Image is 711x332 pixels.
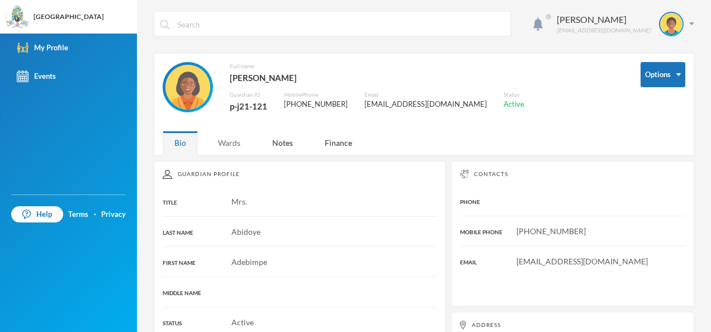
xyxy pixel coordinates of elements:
div: Guardian Profile [163,170,437,179]
button: Options [641,62,685,87]
div: Email [364,91,487,99]
div: My Profile [17,42,68,54]
img: logo [6,6,29,29]
span: MIDDLE NAME [163,290,201,296]
div: [EMAIL_ADDRESS][DOMAIN_NAME] [364,99,487,110]
div: Full name [230,62,524,70]
div: [EMAIL_ADDRESS][DOMAIN_NAME] [557,26,651,35]
div: Wards [206,131,252,155]
input: Search [177,12,505,37]
div: [PERSON_NAME] [230,70,524,85]
span: Active [231,317,254,327]
div: p-j21-121 [230,99,267,113]
div: [PERSON_NAME] [557,13,651,26]
div: Notes [260,131,305,155]
div: · [94,209,96,220]
span: Adebimpe [231,257,267,267]
div: Guardian ID [230,91,267,99]
span: [EMAIL_ADDRESS][DOMAIN_NAME] [516,257,648,266]
div: [PHONE_NUMBER] [284,99,348,110]
div: Contacts [460,170,685,178]
span: PHONE [460,198,480,205]
a: Terms [68,209,88,220]
div: Status [504,91,524,99]
div: Mobile Phone [284,91,348,99]
span: Mrs. [231,197,247,206]
div: Address [460,321,685,329]
a: Privacy [101,209,126,220]
img: GUARDIAN [165,65,210,110]
div: Events [17,70,56,82]
div: Active [504,99,524,110]
span: Abidoye [231,227,260,236]
div: Bio [163,131,198,155]
img: search [160,20,170,30]
div: Finance [313,131,364,155]
img: STUDENT [660,13,682,35]
a: Help [11,206,63,223]
span: [PHONE_NUMBER] [516,226,586,236]
div: [GEOGRAPHIC_DATA] [34,12,104,22]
